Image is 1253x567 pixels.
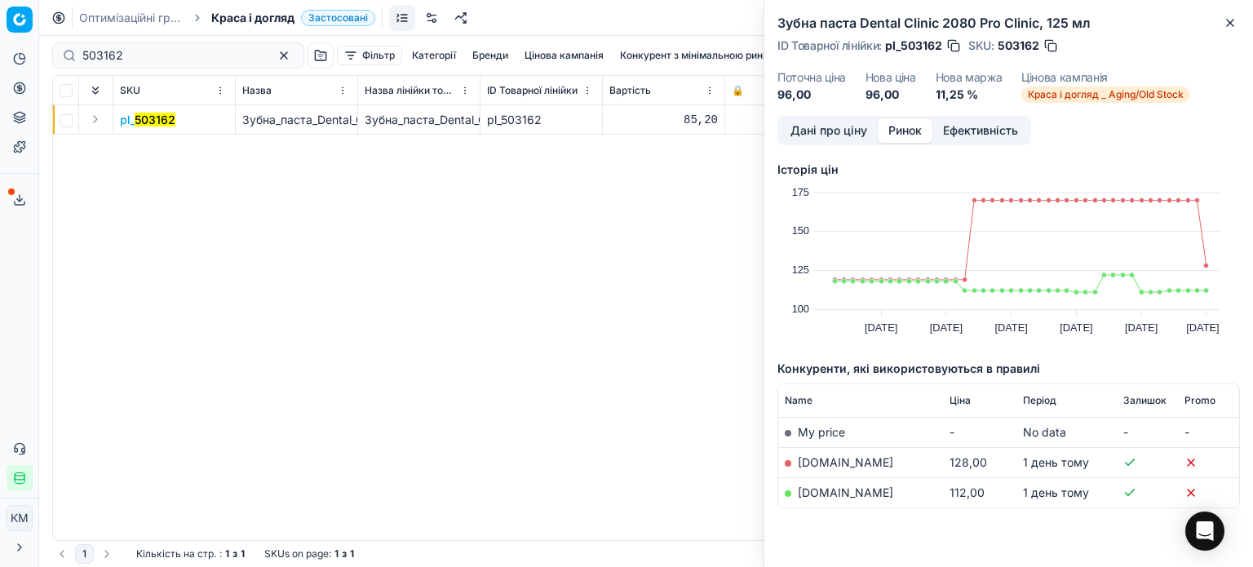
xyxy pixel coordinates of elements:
text: [DATE] [930,321,963,334]
span: SKU : [968,40,994,51]
span: 1 день тому [1023,485,1089,499]
span: Зубна_паста_Dental_Clinic_2080_Pro_Clinic,_125_мл [242,113,519,126]
strong: 1 [350,547,354,560]
button: Ринок [878,119,932,143]
span: SKU [120,84,140,97]
button: Дані про ціну [780,119,878,143]
input: Пошук по SKU або назві [82,47,261,64]
nav: breadcrumb [79,10,375,26]
button: КM [7,505,33,531]
strong: з [342,547,347,560]
text: [DATE] [1125,321,1158,334]
h2: Зубна паста Dental Clinic 2080 Pro Clinic, 125 мл [777,13,1240,33]
span: Назва лінійки товарів [365,84,457,97]
button: pl_503162 [120,112,175,128]
div: pl_503162 [487,112,596,128]
span: Вартість [609,84,651,97]
text: 175 [792,186,809,198]
button: Ефективність [932,119,1029,143]
strong: 1 [241,547,245,560]
td: No data [1016,417,1117,447]
strong: 1 [225,547,229,560]
span: Краса і догляд [211,10,294,26]
span: SKUs on page : [264,547,331,560]
div: Зубна_паста_Dental_Clinic_2080_Pro_Clinic,_125_мл [365,112,473,128]
nav: pagination [52,544,117,564]
button: Expand [86,109,105,129]
span: ID Товарної лінійки [487,84,578,97]
span: 112,00 [950,485,985,499]
td: - [943,417,1016,447]
span: 503162 [998,38,1039,54]
text: 100 [792,303,809,315]
text: [DATE] [1060,321,1092,334]
a: Оптимізаційні групи [79,10,184,26]
span: КM [7,506,32,530]
dd: 96,00 [777,86,846,103]
span: Name [785,394,812,407]
strong: з [232,547,237,560]
text: [DATE] [994,321,1027,334]
div: Open Intercom Messenger [1185,512,1224,551]
span: pl_ [120,112,175,128]
text: [DATE] [1186,321,1219,334]
span: ID Товарної лінійки : [777,40,882,51]
button: Бренди [466,46,515,65]
div: : [136,547,245,560]
text: 125 [792,264,809,276]
button: Go to next page [97,544,117,564]
span: Ціна [950,394,971,407]
button: Фільтр [337,46,402,65]
a: [DOMAIN_NAME] [798,485,893,499]
text: 150 [792,224,809,237]
button: Expand all [86,81,105,100]
span: pl_503162 [885,38,942,54]
dd: 11,25 % [936,86,1003,103]
span: Promo [1184,394,1215,407]
td: - [1117,417,1178,447]
span: Краса і догляд _ Aging/Old Stock [1021,86,1190,103]
button: Категорії [405,46,463,65]
button: Go to previous page [52,544,72,564]
text: [DATE] [865,321,897,334]
dd: 96,00 [866,86,916,103]
span: Краса і доглядЗастосовані [211,10,375,26]
div: 85,20 [609,112,718,128]
span: Період [1023,394,1056,407]
span: Назва [242,84,272,97]
strong: 1 [334,547,339,560]
span: My price [798,425,845,439]
span: 1 день тому [1023,455,1089,469]
span: 128,00 [950,455,987,469]
span: 🔒 [732,84,744,97]
dt: Цінова кампанія [1021,72,1190,83]
dt: Нова ціна [866,72,916,83]
mark: 503162 [135,113,175,126]
a: [DOMAIN_NAME] [798,455,893,469]
button: Конкурент з мінімальною ринковою ціною [613,46,830,65]
span: Залишок [1123,394,1167,407]
button: Цінова кампанія [518,46,610,65]
td: - [1178,417,1239,447]
button: 1 [75,544,94,564]
dt: Поточна ціна [777,72,846,83]
dt: Нова маржа [936,72,1003,83]
span: Кількість на стр. [136,547,216,560]
h5: Конкуренти, які використовуються в правилі [777,361,1240,377]
span: Застосовані [301,10,375,26]
h5: Історія цін [777,162,1240,178]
